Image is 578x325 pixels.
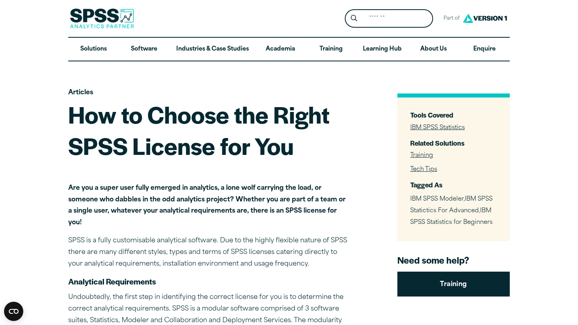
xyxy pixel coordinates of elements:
a: Enquire [459,38,510,61]
p: Articles [68,87,349,99]
h3: Tagged As [410,180,497,189]
h4: Need some help? [397,254,510,266]
span: IBM SPSS Statistics for Beginners [410,208,493,225]
img: Version1 Logo [461,11,509,26]
h1: How to Choose the Right SPSS License for You [68,99,349,161]
a: Industries & Case Studies [170,38,255,61]
a: Training [397,272,510,297]
strong: Are you a super user fully emerged in analytics, a lone wolf carrying the load, or someone who da... [68,185,346,226]
form: Site Header Search Form [345,9,433,28]
a: IBM SPSS Statistics [410,125,465,131]
svg: Search magnifying glass icon [351,15,357,22]
a: Training [306,38,356,61]
a: About Us [408,38,459,61]
span: Part of [440,13,461,24]
a: Software [119,38,169,61]
button: Open CMP widget [4,302,23,321]
a: Tech Tips [410,167,437,173]
nav: Desktop version of site main menu [68,38,510,61]
img: SPSS Analytics Partner [70,8,134,28]
span: IBM SPSS Statictics For Advanced [410,196,493,214]
button: Search magnifying glass icon [347,11,362,26]
h3: Related Solutions [410,138,497,148]
strong: Analytical Requirements [68,276,156,287]
span: , , [410,196,493,225]
p: SPSS is a fully customisable analytical software. Due to the highly flexible nature of SPSS there... [68,235,349,270]
h3: Tools Covered [410,110,497,120]
a: Academia [255,38,306,61]
span: IBM SPSS Modeler [410,196,464,202]
a: Solutions [68,38,119,61]
a: Training [410,152,433,158]
a: Learning Hub [356,38,408,61]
